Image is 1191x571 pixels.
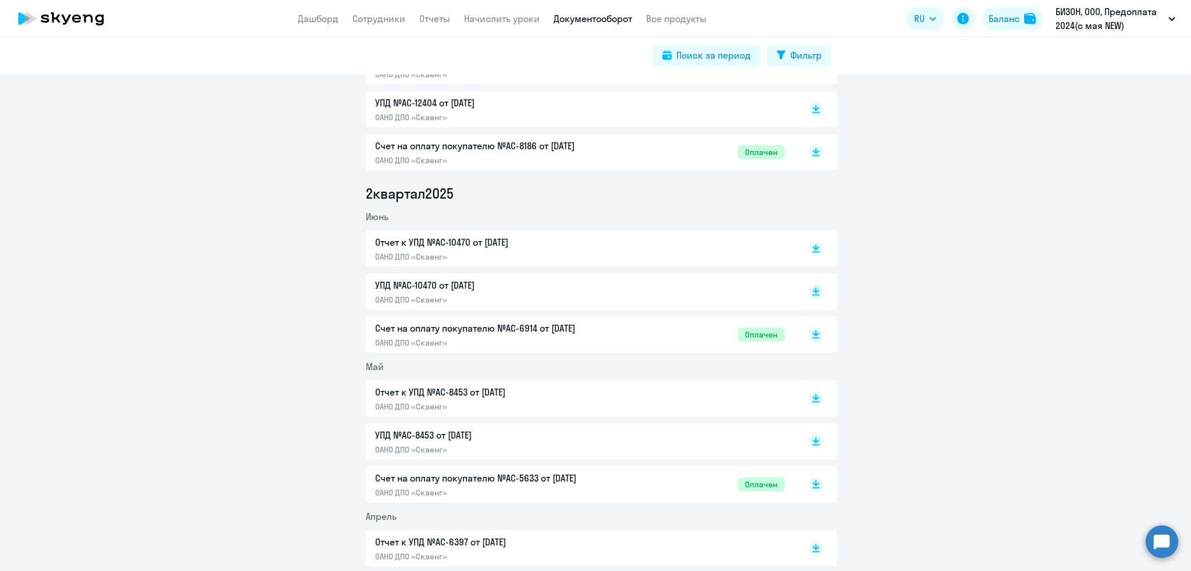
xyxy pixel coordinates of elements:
[738,328,785,342] span: Оплачен
[375,385,785,412] a: Отчет к УПД №AC-8453 от [DATE]ОАНО ДПО «Скаенг»
[989,12,1019,26] div: Баланс
[298,13,338,24] a: Дашборд
[375,69,619,80] p: ОАНО ДПО «Скаенг»
[982,7,1043,30] button: Балансbalance
[906,7,944,30] button: RU
[366,184,837,203] li: 2 квартал 2025
[767,45,831,66] button: Фильтр
[375,278,619,292] p: УПД №AC-10470 от [DATE]
[419,13,450,24] a: Отчеты
[375,295,619,305] p: ОАНО ДПО «Скаенг»
[366,511,397,522] span: Апрель
[653,45,760,66] button: Поиск за период
[375,487,619,498] p: ОАНО ДПО «Скаенг»
[554,13,632,24] a: Документооборот
[375,551,619,562] p: ОАНО ДПО «Скаенг»
[375,139,785,166] a: Счет на оплату покупателю №AC-8186 от [DATE]ОАНО ДПО «Скаенг»Оплачен
[738,145,785,159] span: Оплачен
[375,471,785,498] a: Счет на оплату покупателю №AC-5633 от [DATE]ОАНО ДПО «Скаенг»Оплачен
[375,235,785,262] a: Отчет к УПД №AC-10470 от [DATE]ОАНО ДПО «Скаенг»
[738,477,785,491] span: Оплачен
[1024,13,1036,24] img: balance
[352,13,405,24] a: Сотрудники
[366,211,388,222] span: Июнь
[375,278,785,305] a: УПД №AC-10470 от [DATE]ОАНО ДПО «Скаенг»
[375,337,619,348] p: ОАНО ДПО «Скаенг»
[375,96,619,110] p: УПД №AC-12404 от [DATE]
[375,385,619,399] p: Отчет к УПД №AC-8453 от [DATE]
[676,48,751,62] div: Поиск за период
[375,112,619,123] p: ОАНО ДПО «Скаенг»
[375,96,785,123] a: УПД №AC-12404 от [DATE]ОАНО ДПО «Скаенг»
[375,321,619,335] p: Счет на оплату покупателю №AC-6914 от [DATE]
[646,13,707,24] a: Все продукты
[375,535,785,562] a: Отчет к УПД №AC-6397 от [DATE]ОАНО ДПО «Скаенг»
[375,535,619,549] p: Отчет к УПД №AC-6397 от [DATE]
[914,12,925,26] span: RU
[464,13,540,24] a: Начислить уроки
[366,361,384,372] span: Май
[375,444,619,455] p: ОАНО ДПО «Скаенг»
[375,139,619,153] p: Счет на оплату покупателю №AC-8186 от [DATE]
[375,428,619,442] p: УПД №AC-8453 от [DATE]
[375,428,785,455] a: УПД №AC-8453 от [DATE]ОАНО ДПО «Скаенг»
[375,155,619,166] p: ОАНО ДПО «Скаенг»
[790,48,822,62] div: Фильтр
[375,321,785,348] a: Счет на оплату покупателю №AC-6914 от [DATE]ОАНО ДПО «Скаенг»Оплачен
[1056,5,1164,33] p: БИЗОН, ООО, Предоплата 2024(с мая NEW)
[375,252,619,262] p: ОАНО ДПО «Скаенг»
[375,471,619,485] p: Счет на оплату покупателю №AC-5633 от [DATE]
[375,235,619,249] p: Отчет к УПД №AC-10470 от [DATE]
[1050,5,1181,33] button: БИЗОН, ООО, Предоплата 2024(с мая NEW)
[375,401,619,412] p: ОАНО ДПО «Скаенг»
